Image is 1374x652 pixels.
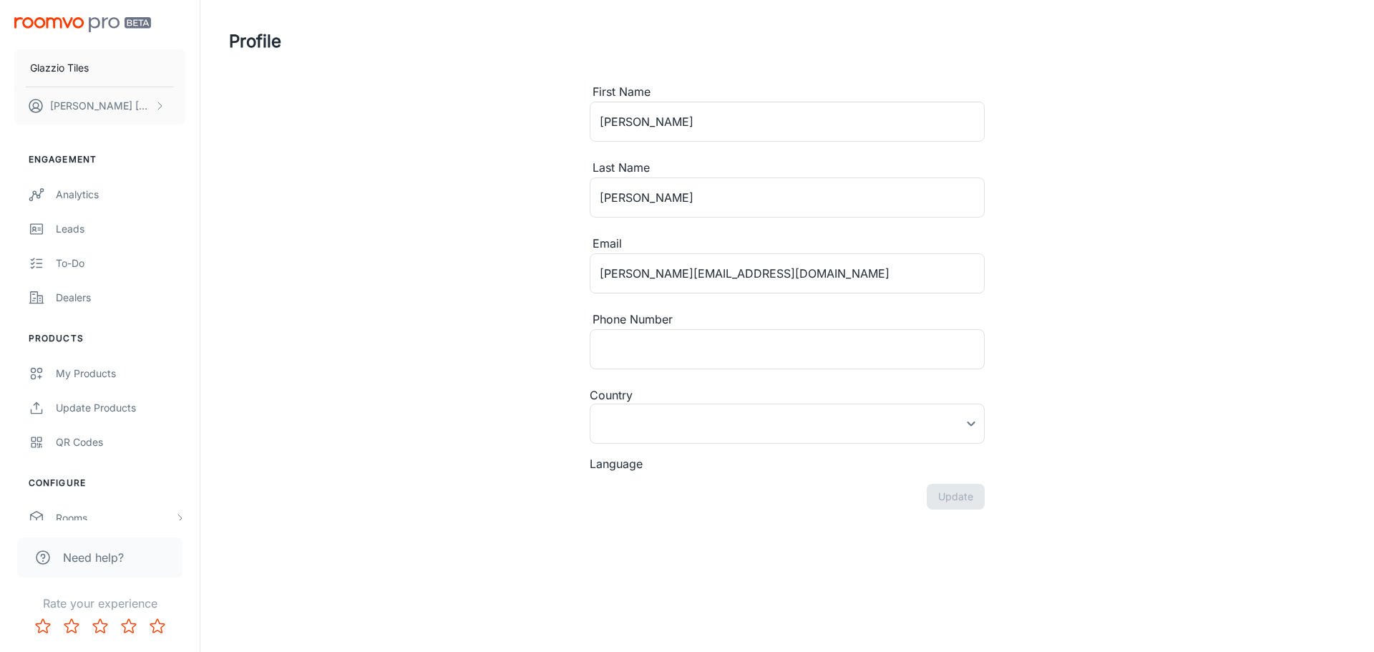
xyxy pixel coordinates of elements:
div: First Name [590,83,985,102]
div: QR Codes [56,434,185,450]
div: Phone Number [590,311,985,329]
button: [PERSON_NAME] [PERSON_NAME] [14,87,185,125]
div: To-do [56,256,185,271]
span: Need help? [63,549,124,566]
div: Analytics [56,187,185,203]
button: Glazzio Tiles [14,49,185,87]
div: Country [590,386,985,404]
div: Email [590,235,985,253]
p: [PERSON_NAME] [PERSON_NAME] [50,98,151,114]
div: Leads [56,221,185,237]
div: Dealers [56,290,185,306]
div: Last Name [590,159,985,177]
div: Update Products [56,400,185,416]
div: Language [590,455,985,472]
div: My Products [56,366,185,381]
p: Glazzio Tiles [30,60,89,76]
img: Roomvo PRO Beta [14,17,151,32]
h1: Profile [229,29,281,54]
div: Rooms [56,510,174,526]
